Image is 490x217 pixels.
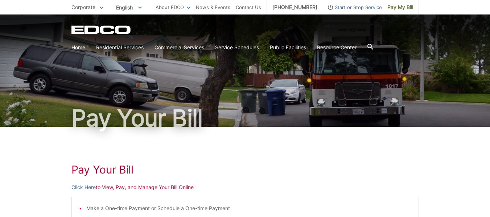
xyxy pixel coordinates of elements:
a: Home [71,43,85,51]
a: News & Events [196,3,230,11]
a: Click Here [71,183,96,191]
span: English [111,1,147,13]
span: Corporate [71,4,95,10]
p: to View, Pay, and Manage Your Bill Online [71,183,419,191]
a: Residential Services [96,43,144,51]
a: Contact Us [236,3,261,11]
span: Pay My Bill [387,3,413,11]
h1: Pay Your Bill [71,163,419,176]
a: Public Facilities [270,43,306,51]
a: Resource Center [317,43,357,51]
a: Commercial Services [155,43,204,51]
a: About EDCO [156,3,190,11]
h1: Pay Your Bill [71,107,419,130]
li: Make a One-time Payment or Schedule a One-time Payment [86,204,411,212]
a: Service Schedules [215,43,259,51]
a: EDCD logo. Return to the homepage. [71,25,132,34]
